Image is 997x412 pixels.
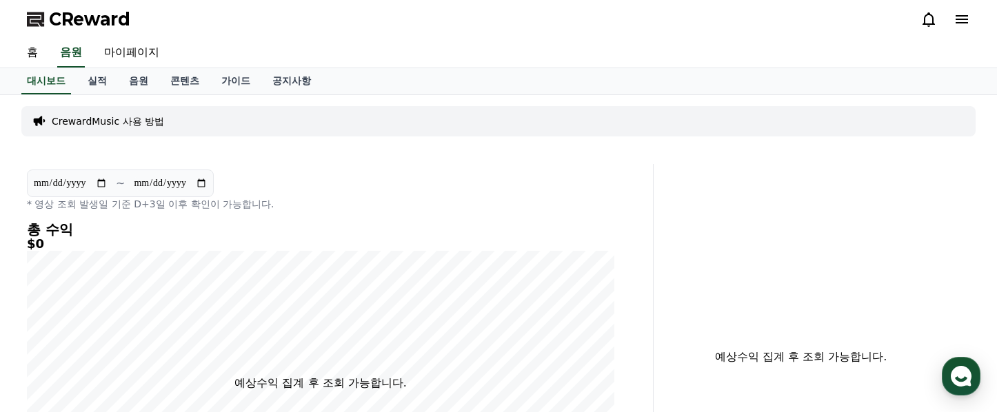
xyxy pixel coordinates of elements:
[118,68,159,94] a: 음원
[91,298,178,332] a: 대화
[93,39,170,68] a: 마이페이지
[261,68,322,94] a: 공지사항
[116,175,125,192] p: ~
[43,318,52,329] span: 홈
[27,197,614,211] p: * 영상 조회 발생일 기준 D+3일 이후 확인이 가능합니다.
[77,68,118,94] a: 실적
[178,298,265,332] a: 설정
[210,68,261,94] a: 가이드
[665,349,937,365] p: 예상수익 집계 후 조회 가능합니다.
[4,298,91,332] a: 홈
[49,8,130,30] span: CReward
[52,114,164,128] a: CrewardMusic 사용 방법
[27,237,614,251] h5: $0
[21,68,71,94] a: 대시보드
[213,318,230,329] span: 설정
[159,68,210,94] a: 콘텐츠
[126,319,143,330] span: 대화
[16,39,49,68] a: 홈
[234,375,406,391] p: 예상수익 집계 후 조회 가능합니다.
[27,8,130,30] a: CReward
[27,222,614,237] h4: 총 수익
[57,39,85,68] a: 음원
